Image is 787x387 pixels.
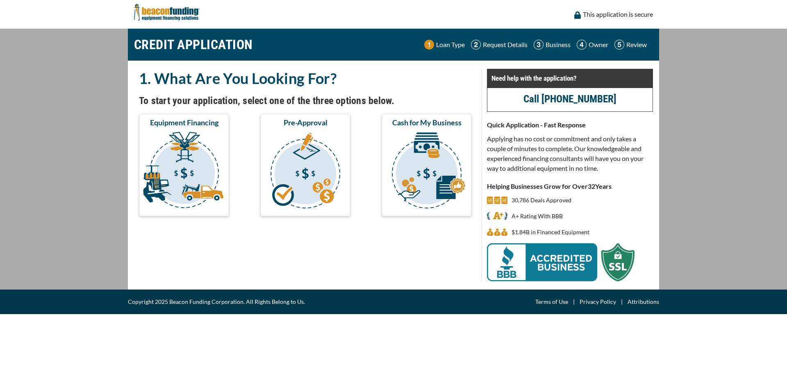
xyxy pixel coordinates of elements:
img: BBB Acredited Business and SSL Protection [487,243,635,281]
img: Step 4 [577,40,587,50]
a: Attributions [628,297,659,307]
button: Equipment Financing [139,114,229,216]
span: Cash for My Business [392,118,462,127]
a: Privacy Policy [580,297,616,307]
p: Applying has no cost or commitment and only takes a couple of minutes to complete. Our knowledgea... [487,134,653,173]
a: Call [PHONE_NUMBER] [523,93,616,105]
h4: To start your application, select one of the three options below. [139,94,472,108]
p: A+ Rating With BBB [512,211,563,221]
img: Step 1 [424,40,434,50]
p: Request Details [483,40,528,50]
img: Cash for My Business [383,131,470,213]
p: This application is secure [583,9,653,19]
p: Review [626,40,647,50]
p: Loan Type [436,40,465,50]
span: | [568,297,580,307]
p: Owner [589,40,608,50]
button: Cash for My Business [382,114,472,216]
p: 30,786 Deals Approved [512,195,571,205]
a: Terms of Use [535,297,568,307]
h2: 1. What Are You Looking For? [139,69,472,88]
p: $1,844,346,419 in Financed Equipment [512,227,589,237]
span: Equipment Financing [150,118,218,127]
p: Need help with the application? [491,73,648,83]
img: lock icon to convery security [574,11,581,19]
img: Equipment Financing [141,131,227,213]
img: Step 5 [614,40,624,50]
p: Helping Businesses Grow for Over Years [487,181,653,191]
img: Step 2 [471,40,481,50]
span: | [616,297,628,307]
span: Pre-Approval [284,118,328,127]
img: Pre-Approval [262,131,349,213]
img: Step 3 [534,40,544,50]
p: Quick Application - Fast Response [487,120,653,130]
p: Business [546,40,571,50]
span: Copyright 2025 Beacon Funding Corporation. All Rights Belong to Us. [128,297,305,307]
span: 32 [588,182,595,190]
h1: CREDIT APPLICATION [134,33,253,57]
button: Pre-Approval [260,114,350,216]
